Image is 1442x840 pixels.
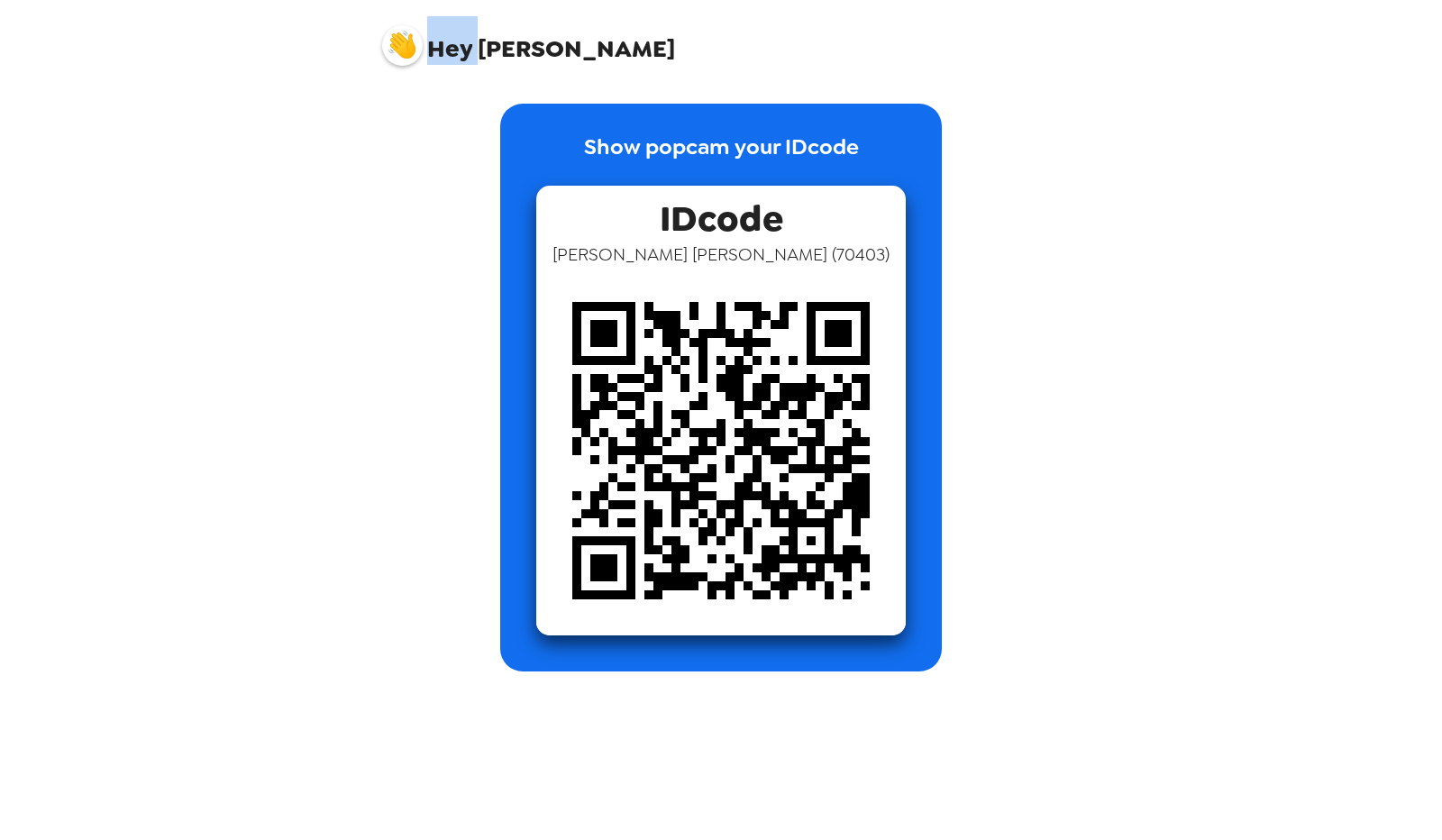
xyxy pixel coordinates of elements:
[552,242,890,266] span: [PERSON_NAME] [PERSON_NAME] ( 70403 )
[536,266,906,635] img: qr code
[382,25,423,66] img: profile pic
[427,32,472,65] span: Hey
[660,186,783,242] span: IDcode
[584,131,859,186] p: Show popcam your IDcode
[382,16,675,61] span: [PERSON_NAME]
